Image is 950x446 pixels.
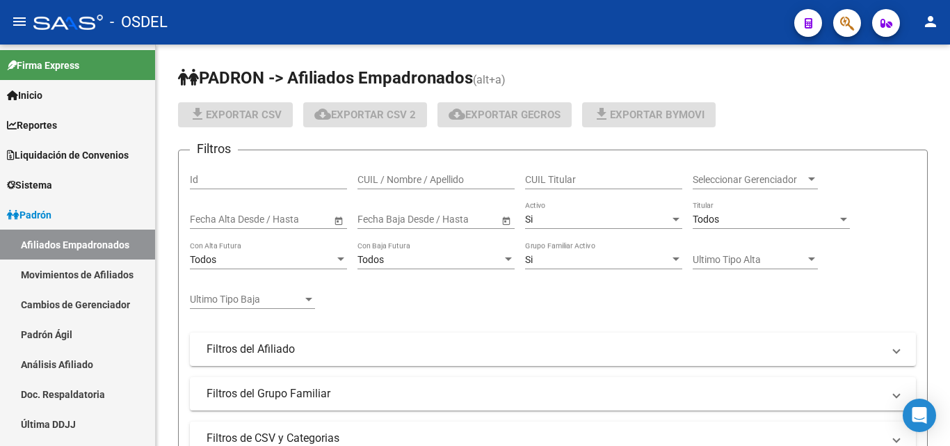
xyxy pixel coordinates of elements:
[449,109,561,121] span: Exportar GECROS
[314,106,331,122] mat-icon: cloud_download
[593,109,705,121] span: Exportar Bymovi
[420,214,488,225] input: Fecha fin
[903,399,936,432] div: Open Intercom Messenger
[922,13,939,30] mat-icon: person
[693,174,805,186] span: Seleccionar Gerenciador
[7,207,51,223] span: Padrón
[314,109,416,121] span: Exportar CSV 2
[693,254,805,266] span: Ultimo Tipo Alta
[189,106,206,122] mat-icon: file_download
[7,118,57,133] span: Reportes
[190,214,241,225] input: Fecha inicio
[693,214,719,225] span: Todos
[190,333,916,366] mat-expansion-panel-header: Filtros del Afiliado
[357,254,384,265] span: Todos
[331,213,346,228] button: Open calendar
[525,254,533,265] span: Si
[207,386,883,401] mat-panel-title: Filtros del Grupo Familiar
[207,342,883,357] mat-panel-title: Filtros del Afiliado
[178,102,293,127] button: Exportar CSV
[190,294,303,305] span: Ultimo Tipo Baja
[303,102,427,127] button: Exportar CSV 2
[178,68,473,88] span: PADRON -> Afiliados Empadronados
[357,214,408,225] input: Fecha inicio
[7,177,52,193] span: Sistema
[189,109,282,121] span: Exportar CSV
[499,213,513,228] button: Open calendar
[110,7,168,38] span: - OSDEL
[7,88,42,103] span: Inicio
[11,13,28,30] mat-icon: menu
[525,214,533,225] span: Si
[190,139,238,159] h3: Filtros
[190,254,216,265] span: Todos
[190,377,916,411] mat-expansion-panel-header: Filtros del Grupo Familiar
[449,106,465,122] mat-icon: cloud_download
[207,431,883,446] mat-panel-title: Filtros de CSV y Categorias
[473,73,506,86] span: (alt+a)
[593,106,610,122] mat-icon: file_download
[437,102,572,127] button: Exportar GECROS
[252,214,321,225] input: Fecha fin
[7,148,129,163] span: Liquidación de Convenios
[7,58,79,73] span: Firma Express
[582,102,716,127] button: Exportar Bymovi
